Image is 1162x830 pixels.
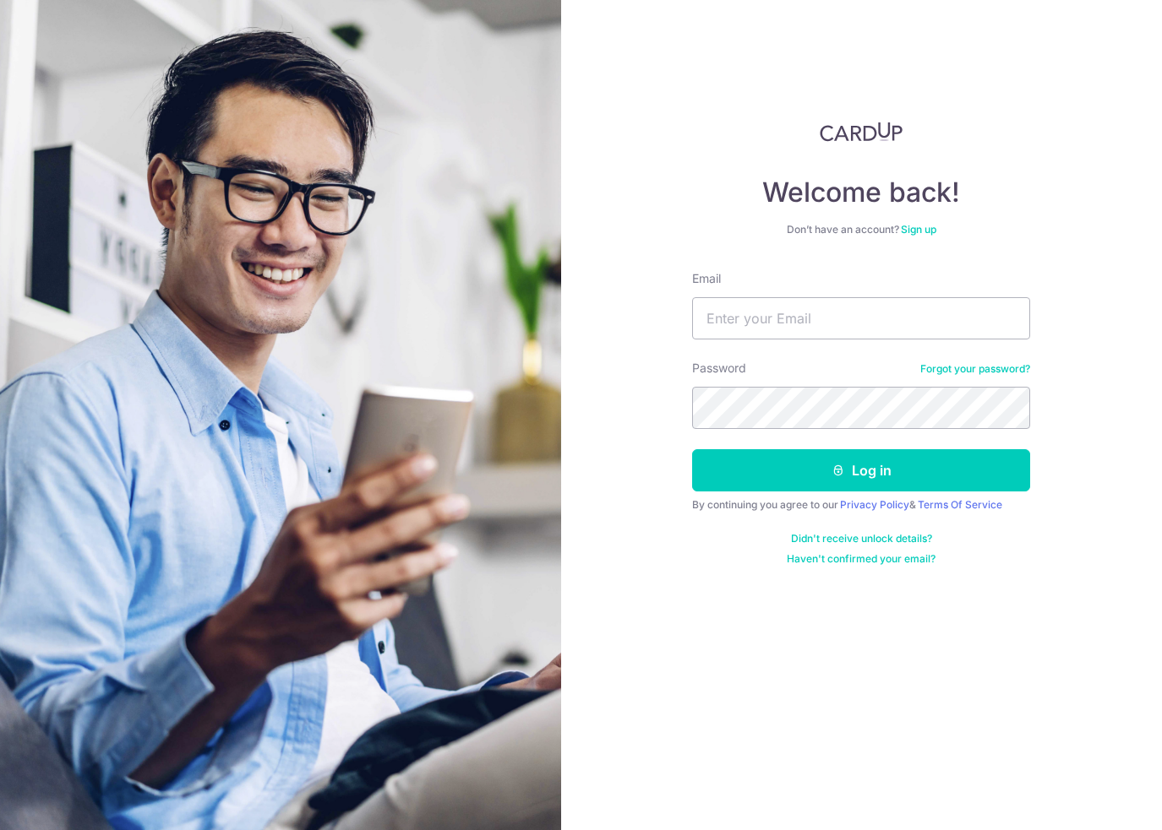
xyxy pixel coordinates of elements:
[692,297,1030,339] input: Enter your Email
[820,122,903,142] img: CardUp Logo
[840,498,909,511] a: Privacy Policy
[692,176,1030,209] h4: Welcome back!
[692,449,1030,491] button: Log in
[901,223,936,236] a: Sign up
[791,532,932,545] a: Didn't receive unlock details?
[692,498,1030,512] div: By continuing you agree to our &
[692,360,746,377] label: Password
[920,362,1030,376] a: Forgot your password?
[918,498,1002,511] a: Terms Of Service
[692,270,721,287] label: Email
[692,223,1030,236] div: Don’t have an account?
[787,552,936,566] a: Haven't confirmed your email?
